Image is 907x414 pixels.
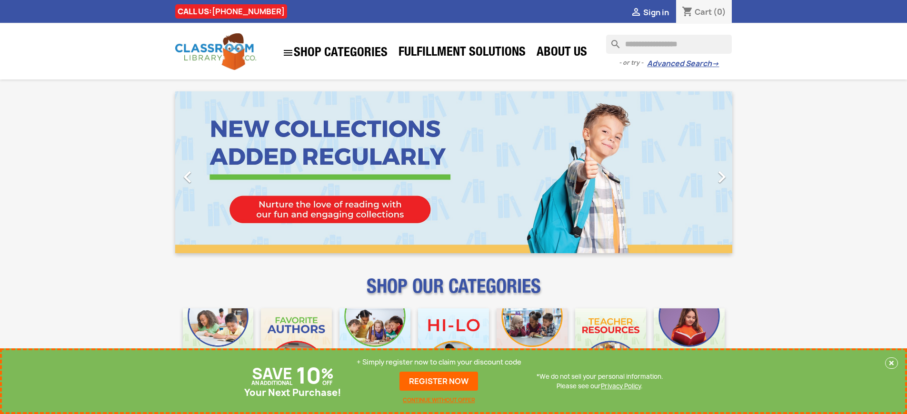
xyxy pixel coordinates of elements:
span: Sign in [643,7,669,18]
a: Advanced Search→ [647,59,719,69]
span: - or try - [619,58,647,68]
span: → [712,59,719,69]
i:  [282,47,294,59]
a: Fulfillment Solutions [394,44,530,63]
p: SHOP OUR CATEGORIES [175,284,732,301]
img: CLC_Fiction_Nonfiction_Mobile.jpg [497,308,568,379]
i:  [176,165,199,189]
img: CLC_Dyslexia_Mobile.jpg [654,308,725,379]
a: Previous [175,91,259,253]
i:  [630,7,642,19]
img: CLC_Bulk_Mobile.jpg [183,308,254,379]
ul: Carousel container [175,91,732,253]
div: CALL US: [175,4,287,19]
a: Next [648,91,732,253]
img: Classroom Library Company [175,33,256,70]
img: CLC_Teacher_Resources_Mobile.jpg [575,308,646,379]
a: About Us [532,44,592,63]
a: SHOP CATEGORIES [278,42,392,63]
i: shopping_cart [682,7,693,18]
span: Cart [695,7,712,17]
i: search [606,35,618,46]
a: [PHONE_NUMBER] [212,6,285,17]
img: CLC_HiLo_Mobile.jpg [418,308,489,379]
img: CLC_Phonics_And_Decodables_Mobile.jpg [339,308,410,379]
img: CLC_Favorite_Authors_Mobile.jpg [261,308,332,379]
span: (0) [713,7,726,17]
a:  Sign in [630,7,669,18]
input: Search [606,35,732,54]
i:  [710,165,734,189]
